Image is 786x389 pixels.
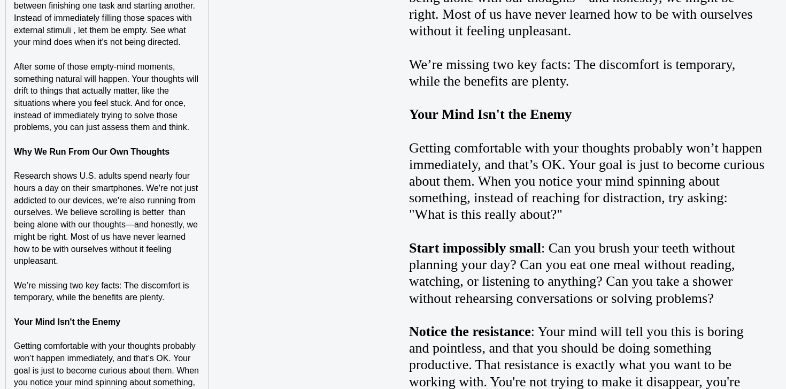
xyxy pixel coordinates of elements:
[14,62,201,132] span: After some of those empty-mind moments, something natural will happen. Your thoughts will drift t...
[409,240,735,306] span: : Can you brush your teeth without planning your day? Can you eat one meal without reading, watch...
[14,171,201,265] span: Research shows U.S. adults spend nearly four hours a day on their smartphones. We're not just add...
[409,324,531,339] strong: Notice the resistance
[14,281,191,302] span: We’re missing two key facts: The discomfort is temporary, while the benefits are plenty.
[409,140,765,223] span: Getting comfortable with your thoughts probably won’t happen immediately, and that’s OK. Your goa...
[409,106,572,122] strong: Your Mind Isn't the Enemy
[409,240,541,256] strong: Start impossibly small
[409,57,735,89] span: We’re missing two key facts: The discomfort is temporary, while the benefits are plenty.
[14,317,120,326] strong: Your Mind Isn't the Enemy
[14,147,169,156] strong: Why We Run From Our Own Thoughts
